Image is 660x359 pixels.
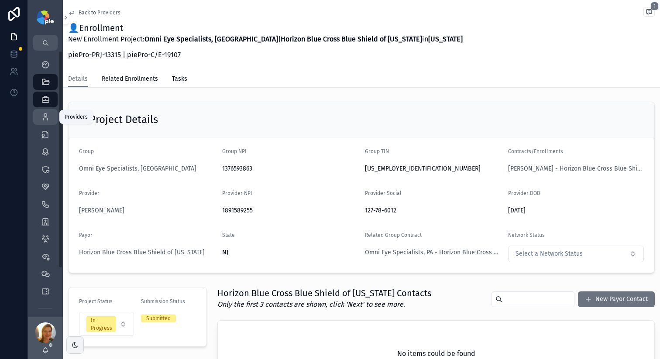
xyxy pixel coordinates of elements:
h2: No items could be found [397,349,475,359]
span: Submission Status [141,298,185,304]
span: Tasks [172,75,187,83]
div: Providers [65,113,88,120]
span: Group [79,148,94,154]
span: Details [68,75,88,83]
span: Provider DOB [508,190,540,196]
em: Only the first 3 contacts are shown, click 'Next' to see more. [217,300,405,308]
span: Select a Network Status [516,250,583,258]
a: Tasks [172,71,187,89]
strong: [US_STATE] [428,35,463,43]
span: Group NPI [222,148,247,154]
a: Back to Providers [68,9,120,16]
span: Provider [79,190,100,196]
p: piePro-PRJ-13315 | piePro-C/E-19107 [68,50,463,60]
a: Omni Eye Specialists, [GEOGRAPHIC_DATA] [79,164,196,173]
span: [DATE] [508,206,644,215]
span: Group TIN [365,148,389,154]
span: NJ [222,248,228,257]
h1: Horizon Blue Cross Blue Shield of [US_STATE] Contacts [217,287,431,299]
div: Submitted [146,315,171,322]
span: 1891589255 [222,206,358,215]
a: Horizon Blue Cross Blue Shield of [US_STATE] [79,248,205,257]
h2: Project Details [89,113,158,127]
h1: 👤Enrollment [68,22,463,34]
p: New Enrollment Project: | in [68,34,463,44]
div: scrollable content [28,51,63,317]
span: 1 [650,2,659,10]
a: Omni Eye Specialists, PA - Horizon Blue Cross Blue Shield of [US_STATE] - [GEOGRAPHIC_DATA] | 17377 [365,248,501,257]
button: Select Button [79,312,134,336]
div: In Progress [91,316,112,332]
span: 127-78-6012 [365,206,501,215]
strong: Omni Eye Specialists, [GEOGRAPHIC_DATA] [144,35,278,43]
span: 1376593863 [222,164,358,173]
a: Related Enrollments [102,71,158,89]
a: [PERSON_NAME] - Horizon Blue Cross Blue Shield of [US_STATE] - [GEOGRAPHIC_DATA] | 19107 [508,164,644,173]
span: Contracts/Enrollments [508,148,563,154]
span: Provider NPI [222,190,252,196]
span: Project Status [79,298,113,304]
span: State [222,232,235,238]
span: [US_EMPLOYER_IDENTIFICATION_NUMBER] [365,164,501,173]
a: [PERSON_NAME] [79,206,124,215]
span: Network Status [508,232,545,238]
img: App logo [37,10,54,24]
strong: Horizon Blue Cross Blue Shield of [US_STATE] [281,35,422,43]
button: Select Button [508,246,644,262]
span: Payor [79,232,93,238]
span: Related Group Contract [365,232,422,238]
button: New Payor Contact [578,291,655,307]
span: Related Enrollments [102,75,158,83]
span: Back to Providers [79,9,120,16]
span: Provider Social [365,190,402,196]
button: 1 [643,7,655,18]
a: Details [68,71,88,88]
